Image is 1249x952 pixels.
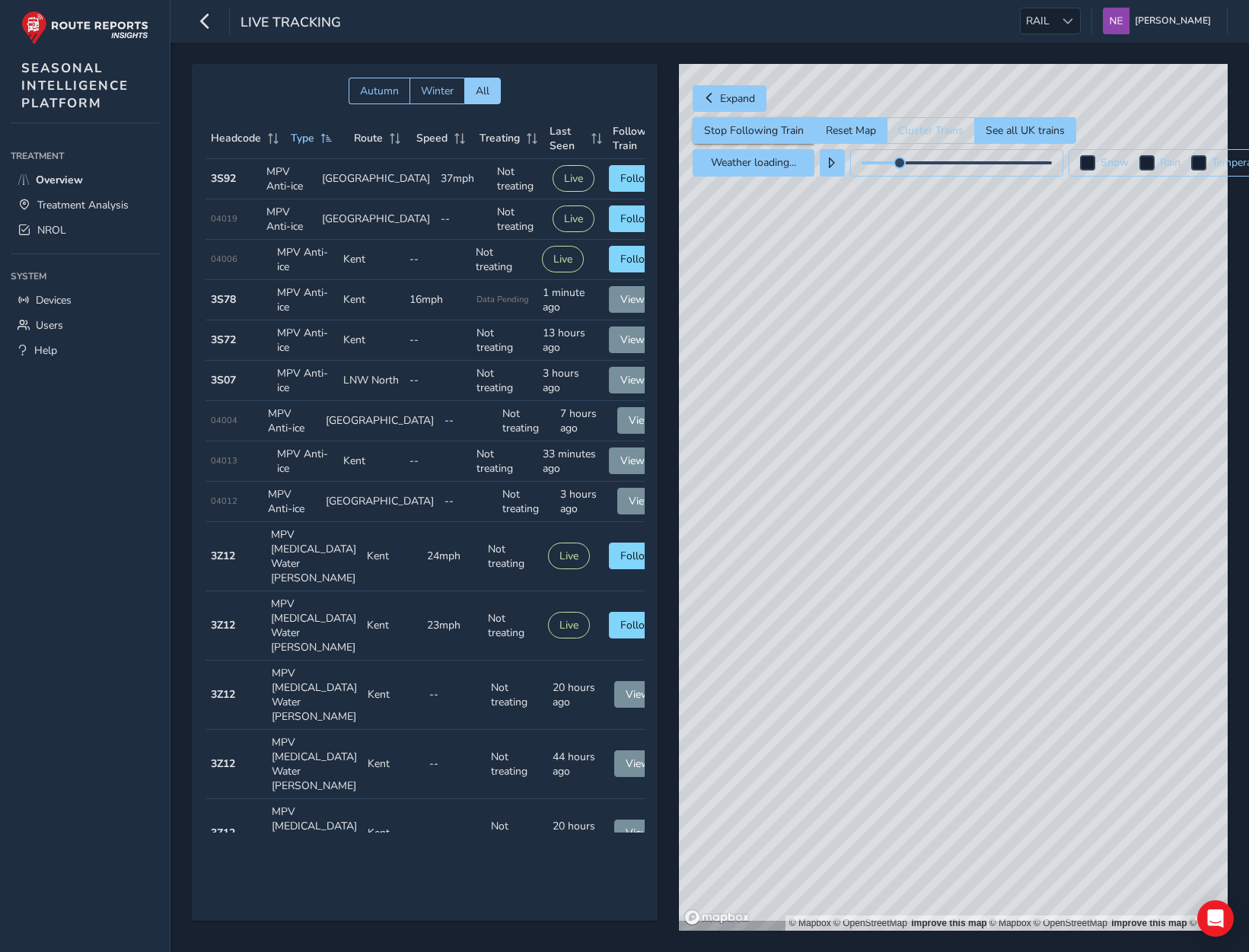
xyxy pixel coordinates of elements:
[609,286,656,313] button: View
[422,522,482,591] td: 24mph
[547,730,609,799] td: 44 hours ago
[609,612,665,638] button: Follow
[338,441,404,482] td: Kent
[620,212,654,226] span: Follow
[320,401,439,441] td: [GEOGRAPHIC_DATA]
[1197,900,1234,937] div: Open Intercom Messenger
[439,482,497,522] td: --
[537,280,604,320] td: 1 minute ago
[548,543,590,569] button: Live
[471,441,537,482] td: Not treating
[1103,8,1130,34] img: diamond-layout
[11,288,159,313] a: Devices
[613,124,649,153] span: Follow Train
[471,361,537,401] td: Not treating
[338,361,404,401] td: LNW North
[36,318,63,333] span: Users
[272,441,338,482] td: MPV Anti-ice
[416,131,448,145] span: Speed
[21,59,129,112] span: SEASONAL INTELLIGENCE PLATFORM
[476,294,529,305] span: Data Pending
[555,482,613,522] td: 3 hours ago
[550,124,586,153] span: Last Seen
[497,401,555,441] td: Not treating
[424,661,486,730] td: --
[537,320,604,361] td: 13 hours ago
[211,333,236,347] strong: 3S72
[362,730,424,799] td: Kent
[211,618,235,632] strong: 3Z12
[537,441,604,482] td: 33 minutes ago
[263,482,320,522] td: MPV Anti-ice
[317,199,435,240] td: [GEOGRAPHIC_DATA]
[626,756,650,771] span: View
[480,131,520,145] span: Treating
[211,687,235,702] strong: 3Z12
[471,320,537,361] td: Not treating
[693,149,814,177] button: Weather loading...
[629,494,653,508] span: View
[693,85,766,112] button: Expand
[34,343,57,358] span: Help
[497,482,555,522] td: Not treating
[211,549,235,563] strong: 3Z12
[272,240,338,280] td: MPV Anti-ice
[211,415,237,426] span: 04004
[617,488,664,514] button: View
[542,246,584,272] button: Live
[266,730,362,799] td: MPV [MEDICAL_DATA] Water [PERSON_NAME]
[814,117,887,144] button: Reset Map
[620,618,654,632] span: Follow
[887,117,974,144] button: Cluster Trains
[11,145,159,167] div: Treatment
[1135,8,1211,34] span: [PERSON_NAME]
[21,11,148,45] img: rr logo
[1160,158,1180,168] label: Rain
[211,756,235,771] strong: 3Z12
[483,522,543,591] td: Not treating
[362,799,424,868] td: Kent
[609,165,665,192] button: Follow
[435,199,491,240] td: --
[464,78,501,104] button: All
[470,240,537,280] td: Not treating
[211,171,236,186] strong: 3S92
[974,117,1076,144] button: See all UK trains
[626,687,650,702] span: View
[547,799,609,868] td: 20 hours ago
[614,750,661,777] button: View
[1101,158,1129,168] label: Snow
[211,131,261,145] span: Headcode
[492,199,547,240] td: Not treating
[620,373,645,387] span: View
[404,280,470,320] td: 16mph
[609,205,665,232] button: Follow
[36,293,72,307] span: Devices
[553,205,594,232] button: Live
[609,543,665,569] button: Follow
[11,167,159,193] a: Overview
[439,401,497,441] td: --
[338,280,404,320] td: Kent
[338,240,404,280] td: Kent
[1103,8,1216,34] button: [PERSON_NAME]
[211,292,236,307] strong: 3S78
[263,401,320,441] td: MPV Anti-ice
[486,799,547,868] td: Not treating
[476,84,489,98] span: All
[11,338,159,363] a: Help
[211,213,237,224] span: 04019
[609,367,656,393] button: View
[424,799,486,868] td: --
[617,407,664,434] button: View
[404,320,470,361] td: --
[409,78,464,104] button: Winter
[486,730,547,799] td: Not treating
[1021,8,1055,33] span: RAIL
[266,799,362,868] td: MPV [MEDICAL_DATA] Water [PERSON_NAME]
[553,165,594,192] button: Live
[261,159,317,199] td: MPV Anti-ice
[360,84,399,98] span: Autumn
[609,447,656,474] button: View
[37,223,66,237] span: NROL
